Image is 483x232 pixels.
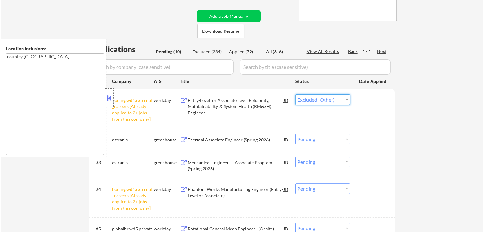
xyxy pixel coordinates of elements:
button: Download Resume [197,24,244,38]
div: 1 / 1 [362,48,377,55]
div: Company [112,78,154,85]
div: astranis [112,137,154,143]
div: All (316) [266,49,298,55]
div: JD [283,94,289,106]
div: Applied (72) [229,49,261,55]
div: greenhouse [154,137,180,143]
div: JD [283,183,289,195]
div: Mechanical Engineer — Associate Program (Spring 2026) [188,160,284,172]
div: astranis [112,160,154,166]
div: boeing.wd1.external_careers [Already applied to 2+ jobs from this company] [112,97,154,122]
div: #5 [96,226,107,232]
div: greenhouse [154,160,180,166]
div: workday [154,186,180,193]
div: workday [154,97,180,104]
div: Phantom Works Manufacturing Engineer (Entry-Level or Associate) [188,186,284,199]
div: Title [180,78,289,85]
div: #4 [96,186,107,193]
div: workday [154,226,180,232]
div: Rotational General Mech Engineer I (Onsite) [188,226,284,232]
div: Date Applied [359,78,387,85]
div: Next [377,48,387,55]
div: Applications [91,45,154,53]
div: Location Inclusions: [6,45,104,52]
button: Add a Job Manually [197,10,261,22]
div: JD [283,134,289,145]
div: #3 [96,160,107,166]
div: ATS [154,78,180,85]
input: Search by company (case sensitive) [91,59,234,75]
div: Excluded (234) [192,49,224,55]
div: Back [348,48,358,55]
div: boeing.wd1.external_careers [Already applied to 2+ jobs from this company] [112,186,154,211]
div: Thermal Associate Engineer (Spring 2026) [188,137,284,143]
div: Entry-Level or Associate Level Reliability, Maintainability, & System Health (RM&SH) Engineer [188,97,284,116]
div: JD [283,157,289,168]
div: Status [295,75,350,87]
input: Search by title (case sensitive) [240,59,391,75]
div: View All Results [307,48,341,55]
div: Pending (10) [156,49,188,55]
